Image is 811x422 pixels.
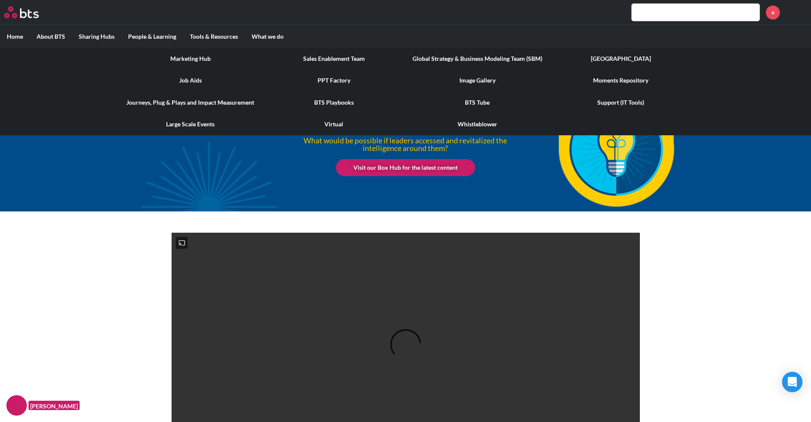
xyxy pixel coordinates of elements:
a: Visit our Box Hub for the latest content [336,159,475,176]
div: Open Intercom Messenger [782,372,802,392]
label: People & Learning [121,26,183,48]
img: BTS Logo [4,6,39,18]
a: + [766,6,780,20]
label: Tools & Resources [183,26,245,48]
label: Sharing Hubs [72,26,121,48]
label: About BTS [30,26,72,48]
a: Go home [4,6,54,18]
figcaption: [PERSON_NAME] [29,401,80,411]
label: What we do [245,26,290,48]
img: Patnalin Thanapongthamrong [786,2,807,23]
img: F [6,395,27,416]
p: What would be possible if leaders accessed and revitalized the intelligence around them? [289,137,522,152]
a: Profile [786,2,807,23]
